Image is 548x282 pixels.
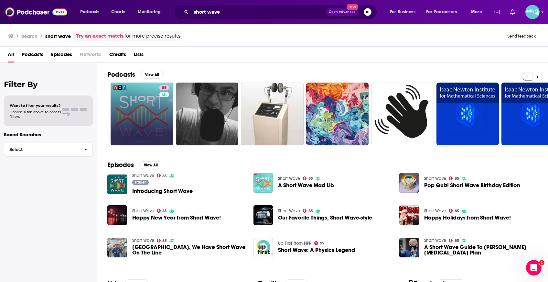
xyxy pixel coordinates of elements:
span: Podcasts [80,7,99,17]
a: 85 [303,209,313,213]
a: Short Wave [132,238,154,243]
a: 97 [314,241,325,245]
a: Short Wave [424,176,446,181]
a: 85 [111,83,173,145]
button: Show profile menu [525,5,540,19]
a: Short Wave [278,208,300,214]
span: Trailer [135,180,146,184]
span: 85 [455,209,459,212]
img: Our Favorite Things, Short Wave-style [253,205,273,225]
span: 85 [162,85,167,91]
span: Monitoring [138,7,161,17]
a: Houston, We Have Short Wave On The Line [107,238,127,257]
span: New [347,4,358,10]
a: Our Favorite Things, Short Wave-style [278,215,372,220]
span: 85 [162,209,167,212]
a: Happy Holidays from Short Wave! [424,215,511,220]
span: Charts [111,7,125,17]
a: Podcasts [22,49,43,62]
h3: short wave [45,33,71,39]
a: Show notifications dropdown [491,6,502,17]
img: A Short Wave Mad Lib [253,173,273,193]
a: Credits [109,49,126,62]
a: Happy New Year from Short Wave! [132,215,221,220]
span: Short Wave: A Physics Legend [278,247,355,253]
a: EpisodesView All [107,161,162,169]
a: 85 [157,174,167,177]
input: Search podcasts, credits, & more... [191,7,326,17]
a: Short Wave [424,208,446,214]
span: for more precise results [124,32,180,40]
span: [GEOGRAPHIC_DATA], We Have Short Wave On The Line [132,244,246,255]
img: Short Wave: A Physics Legend [253,238,273,257]
p: Saved Searches [4,131,93,138]
button: Open AdvancedNew [326,8,359,16]
a: Lists [134,49,144,62]
span: A Short Wave Guide To [PERSON_NAME] [MEDICAL_DATA] Plan [424,244,538,255]
a: Episodes [51,49,72,62]
img: Happy Holidays from Short Wave! [399,205,419,225]
button: Select [4,142,93,157]
a: 85 [449,239,459,243]
h3: Search [21,33,38,39]
button: open menu [76,7,108,17]
span: Logged in as JessicaPellien [525,5,540,19]
button: open menu [467,7,490,17]
a: Show notifications dropdown [508,6,518,17]
button: Send feedback [505,33,538,39]
span: 85 [455,239,459,242]
a: Introducing Short Wave [132,188,193,194]
a: Pop Quiz! Short Wave Birthday Edition [424,183,520,188]
span: 85 [308,177,313,180]
a: All [8,49,14,62]
span: For Podcasters [426,7,457,17]
span: 85 [162,239,167,242]
span: 85 [455,177,459,180]
span: Select [4,147,79,152]
img: Introducing Short Wave [107,175,127,194]
h2: Podcasts [107,71,135,79]
a: PodcastsView All [107,71,164,79]
span: Want to filter your results? [10,103,61,108]
h2: Episodes [107,161,134,169]
a: Try an exact match [76,32,123,40]
span: Choose a tab above to access filters. [10,110,61,119]
span: 1 [539,260,544,265]
a: 85 [157,239,167,243]
a: Up First from NPR [278,241,312,246]
span: 97 [320,242,325,245]
a: Short Wave [132,208,154,214]
a: Podchaser - Follow, Share and Rate Podcasts [5,6,67,18]
img: Happy New Year from Short Wave! [107,205,127,225]
button: View All [140,71,164,79]
a: 85 [449,209,459,213]
a: 85 [303,176,313,180]
span: Networks [80,49,102,62]
img: A Short Wave Guide To Joe Biden's Coronavirus Plan [399,238,419,257]
span: For Business [390,7,415,17]
iframe: Intercom live chat [526,260,542,276]
a: Short Wave [132,173,154,178]
img: Pop Quiz! Short Wave Birthday Edition [399,173,419,193]
button: open menu [133,7,169,17]
a: Charts [107,7,129,17]
a: 85 [159,85,169,90]
h2: Filter By [4,80,93,89]
span: 85 [162,175,167,177]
